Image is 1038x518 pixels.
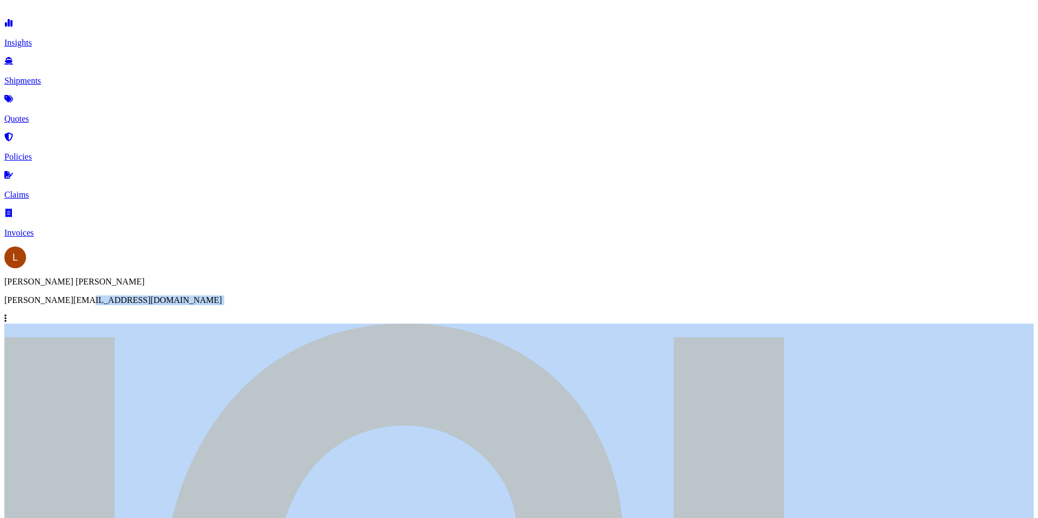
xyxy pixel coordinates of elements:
[4,228,1034,238] p: Invoices
[4,152,1034,162] p: Policies
[4,38,1034,48] p: Insights
[4,134,1034,162] a: Policies
[4,172,1034,200] a: Claims
[4,277,1034,287] p: [PERSON_NAME] [PERSON_NAME]
[4,76,1034,86] p: Shipments
[4,96,1034,124] a: Quotes
[4,295,1034,305] p: [PERSON_NAME][EMAIL_ADDRESS][DOMAIN_NAME]
[4,190,1034,200] p: Claims
[4,58,1034,86] a: Shipments
[4,210,1034,238] a: Invoices
[4,114,1034,124] p: Quotes
[4,20,1034,48] a: Insights
[12,252,18,263] span: L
